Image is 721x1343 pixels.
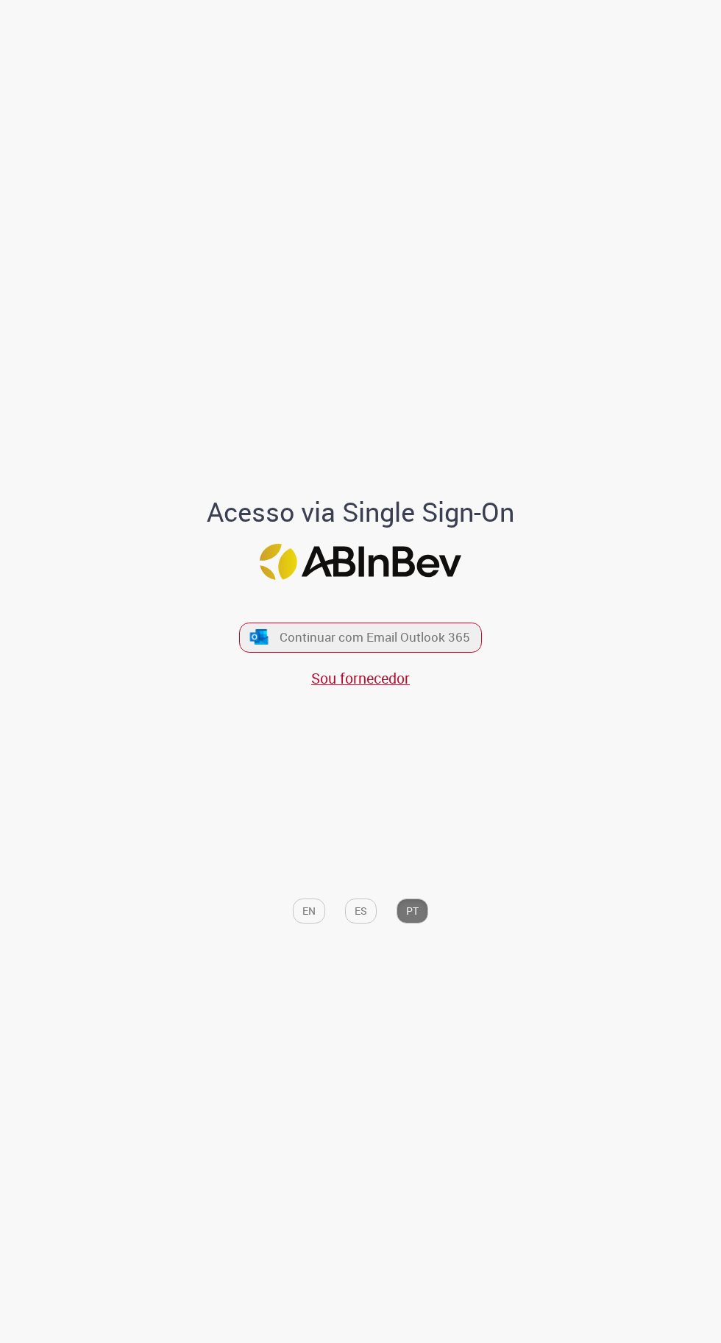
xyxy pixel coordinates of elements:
[239,623,482,653] button: ícone Azure/Microsoft 360 Continuar com Email Outlook 365
[397,899,428,924] button: PT
[96,497,625,526] h1: Acesso via Single Sign-On
[293,899,325,924] button: EN
[280,629,470,646] span: Continuar com Email Outlook 365
[311,668,410,688] a: Sou fornecedor
[345,899,377,924] button: ES
[260,544,461,580] img: Logo ABInBev
[249,629,269,645] img: ícone Azure/Microsoft 360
